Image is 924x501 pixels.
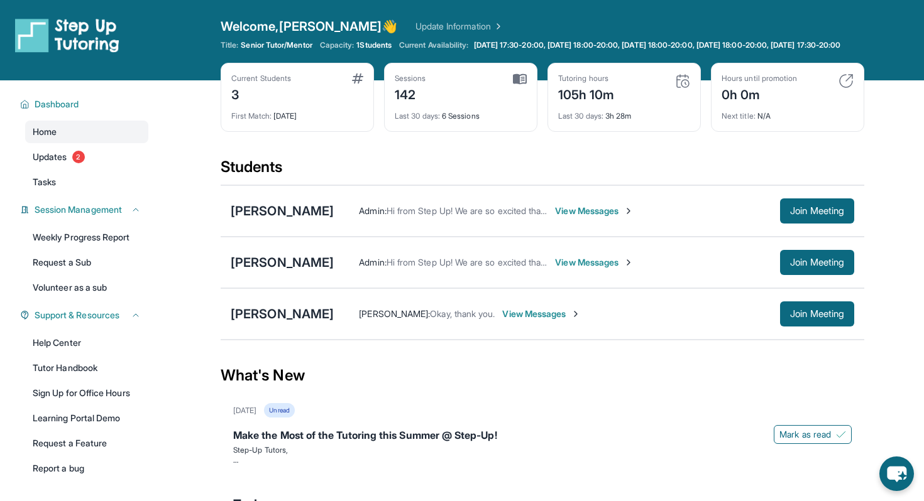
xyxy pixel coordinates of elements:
a: Sign Up for Office Hours [25,382,148,404]
div: Unread [264,403,294,418]
img: card [839,73,854,89]
span: Title: [221,40,238,50]
button: Dashboard [30,98,141,110]
span: Session Management [35,203,122,216]
span: Join Meeting [790,310,844,318]
img: logo [15,18,119,53]
span: Tasks [33,176,56,188]
button: Session Management [30,203,141,216]
span: [PERSON_NAME] : [359,308,430,319]
span: Support & Resources [35,309,119,321]
div: Students [221,157,864,185]
div: 6 Sessions [395,104,527,121]
img: card [352,73,363,83]
span: Dashboard [35,98,79,110]
span: [DATE] 17:30-20:00, [DATE] 18:00-20:00, [DATE] 18:00-20:00, [DATE] 18:00-20:00, [DATE] 17:30-20:00 [474,40,841,50]
button: Join Meeting [780,301,854,326]
a: Request a Sub [25,251,148,274]
span: First Match : [231,111,272,121]
div: 142 [395,83,426,104]
img: Chevron-Right [571,309,581,319]
span: Home [33,126,57,138]
span: View Messages [555,256,634,269]
a: Weekly Progress Report [25,226,148,249]
div: 3h 28m [558,104,690,121]
div: 3 [231,83,291,104]
button: chat-button [879,456,914,491]
span: Capacity: [320,40,355,50]
a: [DATE] 17:30-20:00, [DATE] 18:00-20:00, [DATE] 18:00-20:00, [DATE] 18:00-20:00, [DATE] 17:30-20:00 [471,40,844,50]
span: 2 [72,151,85,163]
img: Chevron-Right [624,206,634,216]
div: Make the Most of the Tutoring this Summer @ Step-Up! [233,428,852,445]
span: Welcome, [PERSON_NAME] 👋 [221,18,398,35]
span: Last 30 days : [395,111,440,121]
div: [DATE] [231,104,363,121]
a: Home [25,121,148,143]
a: Report a bug [25,457,148,480]
button: Mark as read [774,425,852,444]
div: 0h 0m [722,83,797,104]
a: Update Information [415,20,503,33]
span: 1 Students [356,40,392,50]
span: Okay, thank you. [430,308,495,319]
button: Join Meeting [780,250,854,275]
span: Updates [33,151,67,163]
a: Volunteer as a sub [25,276,148,299]
span: Join Meeting [790,207,844,215]
span: Admin : [359,205,386,216]
span: Senior Tutor/Mentor [241,40,312,50]
img: Mark as read [836,429,846,439]
a: Updates2 [25,146,148,168]
a: Request a Feature [25,432,148,455]
div: Tutoring hours [558,73,615,83]
div: Sessions [395,73,426,83]
div: Current Students [231,73,291,83]
a: Tutor Handbook [25,357,148,379]
img: Chevron Right [491,20,503,33]
span: Mark as read [779,428,831,441]
span: Last 30 days : [558,111,603,121]
div: [PERSON_NAME] [231,202,334,220]
span: Admin : [359,257,386,267]
span: Current Availability: [399,40,468,50]
div: 105h 10m [558,83,615,104]
div: Hours until promotion [722,73,797,83]
span: Join Meeting [790,259,844,266]
span: Next title : [722,111,756,121]
a: Learning Portal Demo [25,407,148,429]
span: View Messages [555,205,634,217]
span: View Messages [502,308,581,320]
div: What's New [221,348,864,403]
p: Step-Up Tutors, [233,445,852,455]
img: card [513,73,527,85]
div: [PERSON_NAME] [231,254,334,271]
div: [PERSON_NAME] [231,305,334,323]
img: card [675,73,690,89]
div: [DATE] [233,406,256,416]
a: Tasks [25,171,148,193]
button: Join Meeting [780,198,854,224]
a: Help Center [25,331,148,354]
img: Chevron-Right [624,257,634,267]
div: N/A [722,104,854,121]
button: Support & Resources [30,309,141,321]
